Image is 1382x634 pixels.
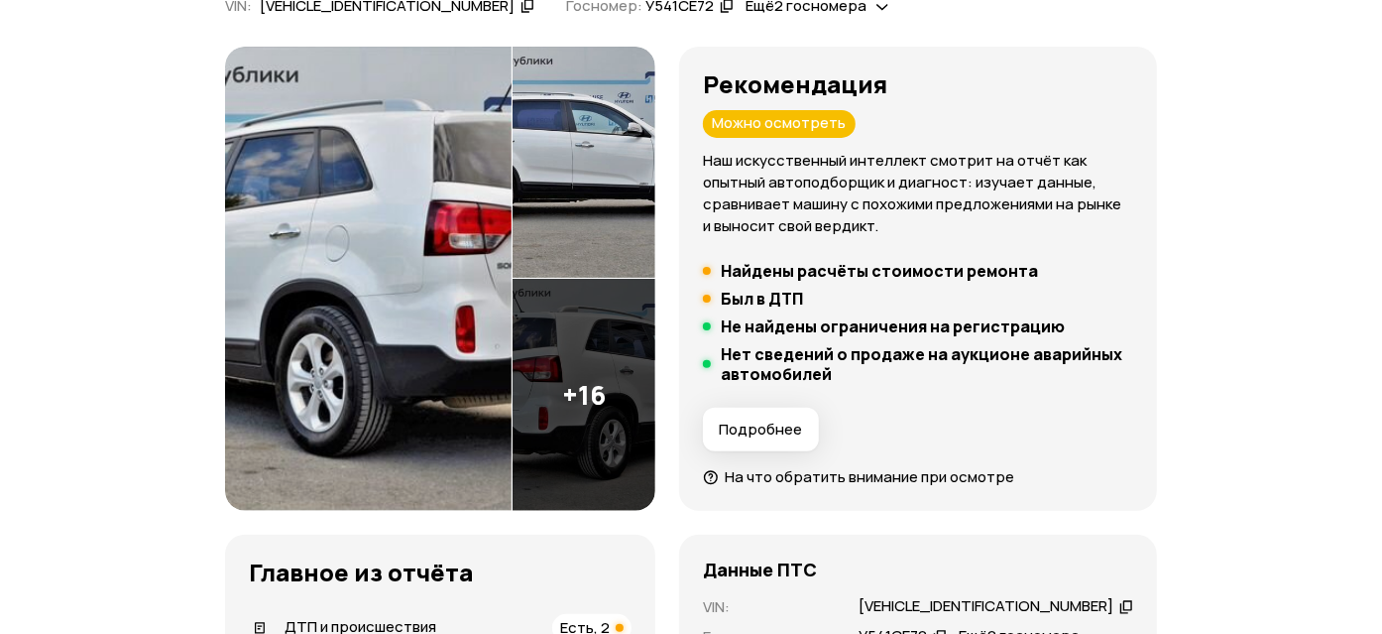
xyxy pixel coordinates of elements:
[721,289,803,309] h5: Был в ДТП
[703,110,856,138] div: Можно осмотреть
[703,466,1014,487] a: На что обратить внимание при осмотре
[703,559,817,580] h4: Данные ПТС
[725,466,1014,487] span: На что обратить внимание при осмотре
[721,344,1133,384] h5: Нет сведений о продаже на аукционе аварийных автомобилей
[703,70,1133,98] h3: Рекомендация
[721,317,1065,336] h5: Не найдены ограничения на регистрацию
[719,420,802,440] span: Подробнее
[249,559,632,586] h3: Главное из отчёта
[703,596,835,618] p: VIN :
[703,150,1133,237] p: Наш искусственный интеллект смотрит на отчёт как опытный автоподборщик и диагност: изучает данные...
[859,596,1113,617] div: [VEHICLE_IDENTIFICATION_NUMBER]
[703,408,819,451] button: Подробнее
[721,261,1038,281] h5: Найдены расчёты стоимости ремонта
